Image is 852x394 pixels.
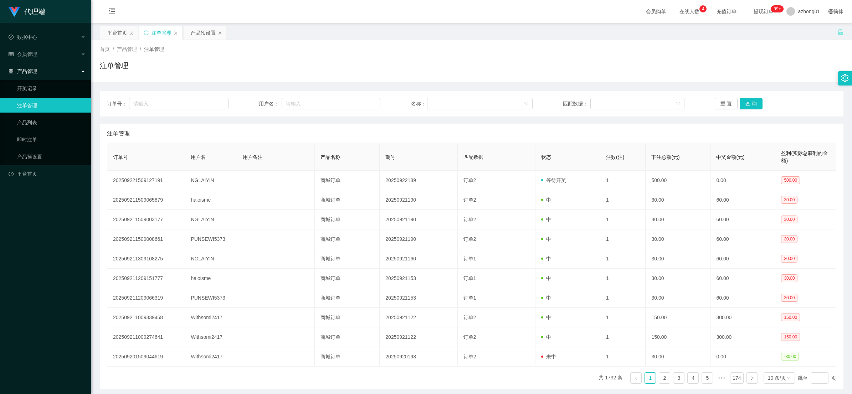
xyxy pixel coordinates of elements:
[541,275,551,281] span: 中
[702,373,713,383] a: 5
[107,229,185,249] td: 202509211509008661
[315,288,380,308] td: 商城订单
[716,372,727,384] li: 向后 5 页
[9,69,14,74] i: 图标: appstore-o
[710,327,775,347] td: 300.00
[315,249,380,269] td: 商城订单
[646,171,710,190] td: 500.00
[385,154,395,160] span: 期号
[107,210,185,229] td: 202509211509003177
[107,288,185,308] td: 202509211209066319
[541,354,556,359] span: 未中
[710,269,775,288] td: 60.00
[9,68,37,74] span: 产品管理
[185,308,237,327] td: Withsomi2417
[463,256,476,261] span: 订单1
[673,373,684,383] a: 3
[185,210,237,229] td: NGLAIYIN
[646,308,710,327] td: 150.00
[315,190,380,210] td: 商城订单
[9,51,37,57] span: 会员管理
[129,98,229,109] input: 请输入
[100,46,110,52] span: 首页
[380,190,457,210] td: 20250921190
[600,210,646,229] td: 1
[185,288,237,308] td: PUNSEWI5373
[107,269,185,288] td: 202509211209151777
[113,46,114,52] span: /
[9,9,46,14] a: 代理端
[710,190,775,210] td: 60.00
[463,295,476,301] span: 订单1
[107,347,185,367] td: 202509201509044619
[600,190,646,210] td: 1
[107,249,185,269] td: 202509211309108275
[710,288,775,308] td: 60.00
[634,376,638,380] i: 图标: left
[185,171,237,190] td: NGLAIYIN
[541,256,551,261] span: 中
[315,269,380,288] td: 商城订单
[781,333,800,341] span: 150.00
[107,100,129,108] span: 订单号：
[688,373,698,383] a: 4
[144,30,149,35] i: 图标: sync
[781,274,797,282] span: 30.00
[646,210,710,229] td: 30.00
[463,354,476,359] span: 订单2
[129,31,134,35] i: 图标: close
[676,9,703,14] span: 在线人数
[651,154,679,160] span: 下注总额(元)
[750,376,754,380] i: 图标: right
[600,171,646,190] td: 1
[113,154,128,160] span: 订单号
[524,102,528,107] i: 图标: down
[710,171,775,190] td: 0.00
[107,129,130,138] span: 注单管理
[699,5,707,12] sup: 4
[600,347,646,367] td: 1
[600,269,646,288] td: 1
[781,353,799,361] span: -30.00
[828,9,833,14] i: 图标: global
[191,154,206,160] span: 用户名
[463,154,483,160] span: 匹配数据
[411,100,427,108] span: 名称：
[380,269,457,288] td: 20250921153
[781,176,800,184] span: 500.00
[218,31,222,35] i: 图标: close
[841,74,849,82] i: 图标: setting
[646,249,710,269] td: 30.00
[781,216,797,223] span: 30.00
[185,229,237,249] td: PUNSEWI5373
[380,229,457,249] td: 20250921190
[320,154,340,160] span: 产品名称
[600,249,646,269] td: 1
[730,372,743,384] li: 174
[746,372,758,384] li: 下一页
[17,133,86,147] a: 即时注单
[646,190,710,210] td: 30.00
[463,197,476,203] span: 订单2
[740,98,763,109] button: 查 询
[673,372,684,384] li: 3
[702,5,704,12] p: 4
[185,327,237,347] td: Withsomi2417
[837,29,843,35] i: 图标: unlock
[144,46,164,52] span: 注单管理
[716,372,727,384] span: •••
[185,269,237,288] td: haloisme
[750,9,777,14] span: 提现订单
[107,190,185,210] td: 202509211509065879
[710,347,775,367] td: 0.00
[107,26,127,40] div: 平台首页
[185,347,237,367] td: Withsomi2417
[646,327,710,347] td: 150.00
[315,347,380,367] td: 商城订单
[9,34,37,40] span: 数据中心
[463,177,476,183] span: 订单2
[646,347,710,367] td: 30.00
[152,26,171,40] div: 注单管理
[600,288,646,308] td: 1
